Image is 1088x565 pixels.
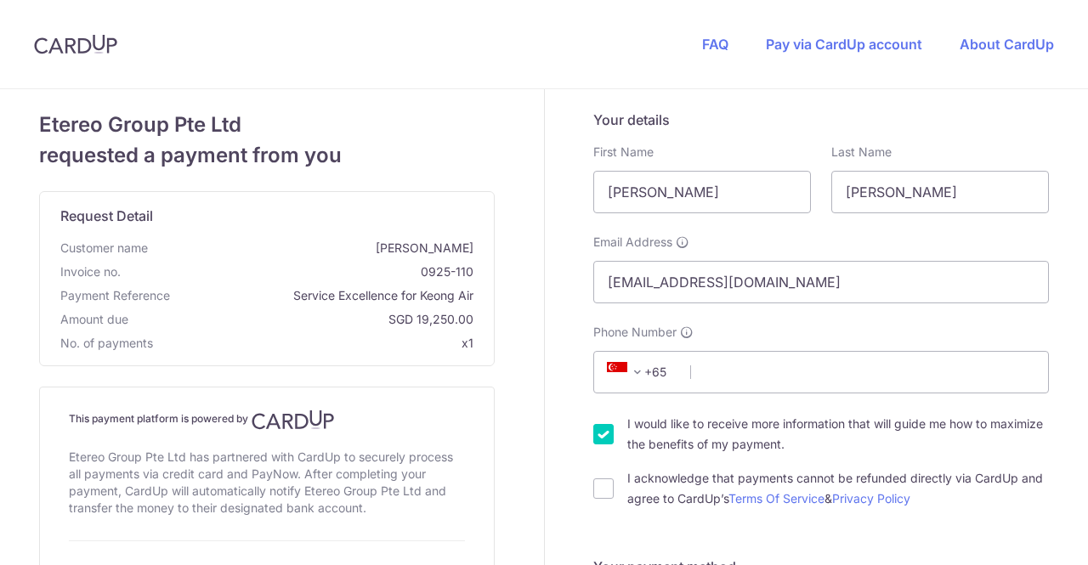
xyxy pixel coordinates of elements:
span: translation missing: en.request_detail [60,207,153,224]
span: [PERSON_NAME] [155,240,473,257]
input: Last name [831,171,1049,213]
h4: This payment platform is powered by [69,410,465,430]
span: requested a payment from you [39,140,495,171]
label: First Name [593,144,654,161]
iframe: Opens a widget where you can find more information [979,514,1071,557]
span: Service Excellence for Keong Air [177,287,473,304]
label: I acknowledge that payments cannot be refunded directly via CardUp and agree to CardUp’s & [627,468,1049,509]
span: +65 [602,362,678,382]
span: Invoice no. [60,263,121,280]
span: No. of payments [60,335,153,352]
span: translation missing: en.payment_reference [60,288,170,302]
a: Terms Of Service [728,491,824,506]
a: Pay via CardUp account [766,36,922,53]
span: +65 [607,362,648,382]
img: CardUp [252,410,335,430]
input: Email address [593,261,1049,303]
a: FAQ [702,36,728,53]
h5: Your details [593,110,1049,130]
label: I would like to receive more information that will guide me how to maximize the benefits of my pa... [627,414,1049,455]
img: CardUp [34,34,117,54]
input: First name [593,171,811,213]
span: 0925-110 [127,263,473,280]
a: Privacy Policy [832,491,910,506]
span: Email Address [593,234,672,251]
div: Etereo Group Pte Ltd has partnered with CardUp to securely process all payments via credit card a... [69,445,465,520]
span: Customer name [60,240,148,257]
a: About CardUp [960,36,1054,53]
span: Phone Number [593,324,677,341]
span: Etereo Group Pte Ltd [39,110,495,140]
label: Last Name [831,144,892,161]
span: Amount due [60,311,128,328]
span: x1 [462,336,473,350]
span: SGD 19,250.00 [135,311,473,328]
